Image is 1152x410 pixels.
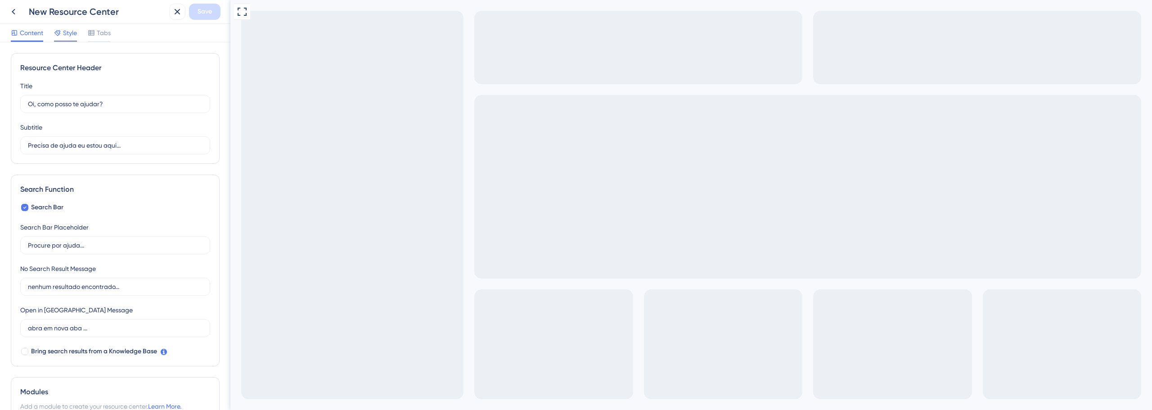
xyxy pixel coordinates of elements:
span: Search Bar [31,202,63,213]
div: New Resource Center [29,5,166,18]
span: Style [63,27,77,38]
input: abra em nova aba ... [28,323,202,333]
input: nenhum resultado encontrado... [28,282,202,292]
div: Modules [20,387,210,397]
div: 3 [50,5,53,12]
a: Learn More. [148,403,181,410]
input: Title [28,99,202,109]
button: Save [189,4,220,20]
span: Save [198,6,212,17]
input: Procure por ajuda... [28,240,202,250]
span: Content [20,27,43,38]
div: Subtitle [20,122,42,133]
span: Bring search results from a Knowledge Base [31,346,157,357]
input: Description [28,140,202,150]
div: Open in [GEOGRAPHIC_DATA] Message [20,305,133,315]
div: Resource Center Header [20,63,210,73]
div: Search Function [20,184,210,195]
span: Get Started [4,2,44,13]
span: Tabs [97,27,111,38]
div: No Search Result Message [20,263,96,274]
div: Title [20,81,32,91]
div: Search Bar Placeholder [20,222,89,233]
span: Add a module to create your resource center. [20,403,148,410]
